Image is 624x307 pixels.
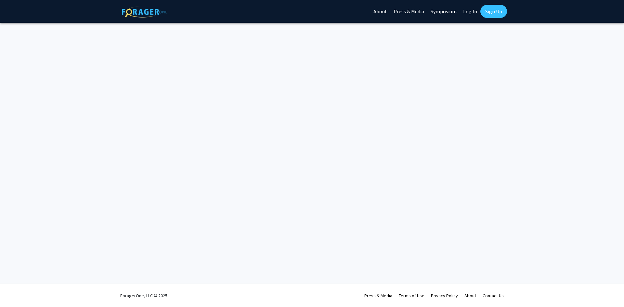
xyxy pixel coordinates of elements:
[483,293,504,299] a: Contact Us
[122,6,167,18] img: ForagerOne Logo
[399,293,424,299] a: Terms of Use
[464,293,476,299] a: About
[120,284,167,307] div: ForagerOne, LLC © 2025
[431,293,458,299] a: Privacy Policy
[364,293,392,299] a: Press & Media
[480,5,507,18] a: Sign Up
